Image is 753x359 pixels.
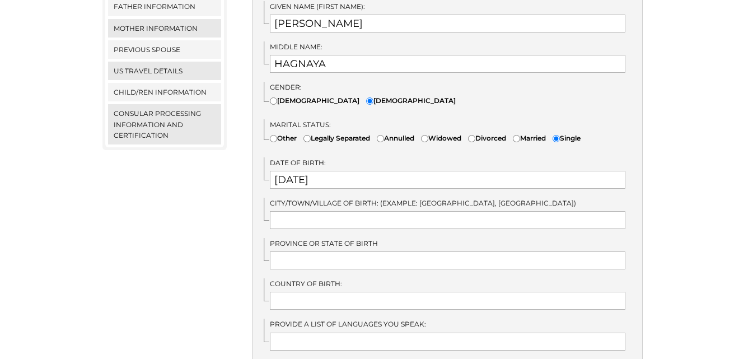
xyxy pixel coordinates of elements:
span: Given Name (First Name): [270,2,365,11]
span: Province or State of Birth [270,239,378,248]
span: Gender: [270,83,302,91]
input: Widowed [421,135,428,142]
label: Other [270,133,297,143]
a: Previous Spouse [108,40,222,59]
label: Divorced [468,133,506,143]
span: Country of Birth: [270,279,342,288]
label: Single [553,133,581,143]
span: Provide a list of languages you speak: [270,320,426,328]
span: Date of Birth: [270,158,326,167]
input: Other [270,135,277,142]
label: [DEMOGRAPHIC_DATA] [366,95,456,106]
label: [DEMOGRAPHIC_DATA] [270,95,359,106]
a: Consular Processing Information and Certification [108,104,222,144]
input: [DEMOGRAPHIC_DATA] [366,97,373,105]
label: Annulled [377,133,414,143]
label: Widowed [421,133,461,143]
a: Mother Information [108,19,222,38]
span: City/Town/Village of Birth: (Example: [GEOGRAPHIC_DATA], [GEOGRAPHIC_DATA]) [270,199,576,207]
input: Annulled [377,135,384,142]
span: Marital Status: [270,120,331,129]
input: Legally Separated [303,135,311,142]
span: Middle Name: [270,43,322,51]
input: Divorced [468,135,475,142]
input: [DEMOGRAPHIC_DATA] [270,97,277,105]
a: Child/ren Information [108,83,222,101]
label: Legally Separated [303,133,370,143]
a: US Travel Details [108,62,222,80]
label: Married [513,133,546,143]
input: Single [553,135,560,142]
input: Married [513,135,520,142]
